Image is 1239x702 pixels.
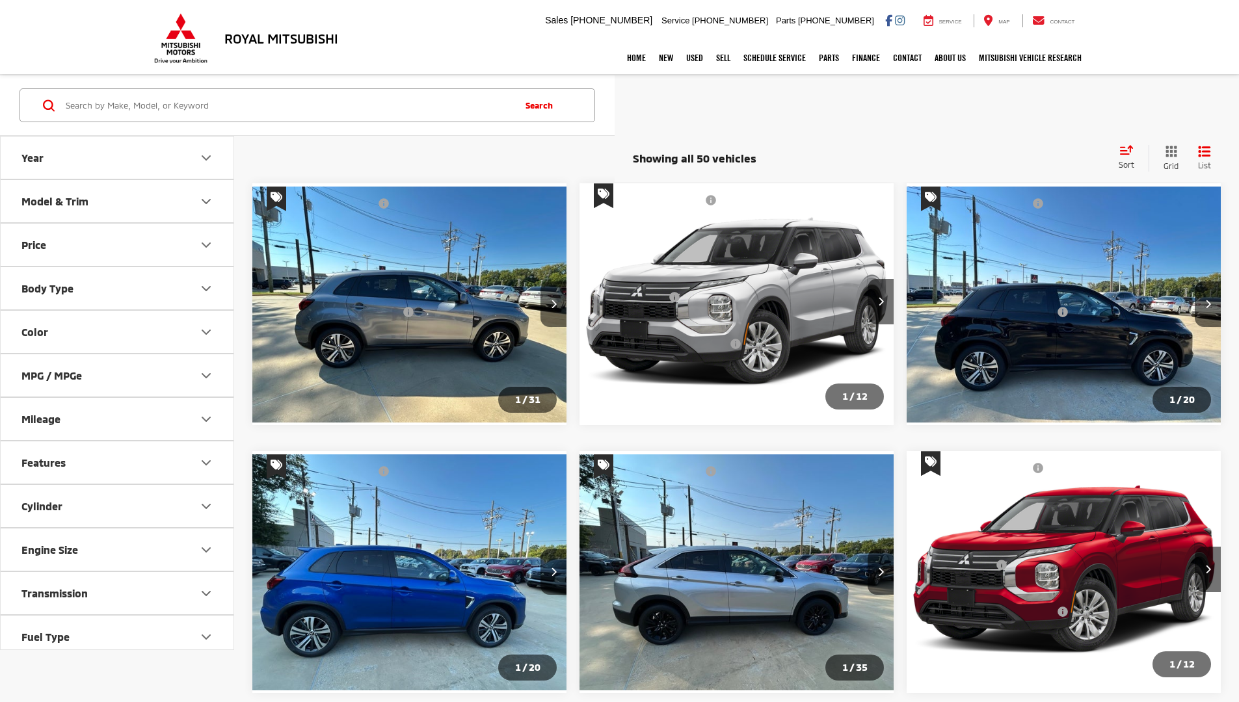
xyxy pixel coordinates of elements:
span: Special [594,183,613,208]
span: / [521,663,529,672]
a: 2025 Mitsubishi Outlander ES2025 Mitsubishi Outlander ES2025 Mitsubishi Outlander ES2025 Mitsubis... [906,451,1222,687]
span: 1 [842,661,848,673]
div: Color [198,324,214,340]
a: Sell [710,42,737,74]
a: 2025 Mitsubishi Outlander Sport Base2025 Mitsubishi Outlander Sport Base2025 Mitsubishi Outlander... [252,454,568,690]
a: Contact [886,42,928,74]
span: Sort [1119,160,1134,169]
button: MileageMileage [1,398,235,440]
span: Service [661,16,689,25]
span: [PHONE_NUMBER] [798,16,874,25]
span: Parts [776,16,795,25]
button: FeaturesFeatures [1,441,235,484]
button: Grid View [1149,145,1188,172]
a: Finance [846,42,886,74]
div: Transmission [21,587,88,599]
button: Next image [1195,547,1221,592]
span: 1 [1169,658,1175,669]
button: View Disclaimer [1028,454,1050,482]
div: Mileage [21,413,60,425]
button: View Disclaimer [700,187,723,214]
div: Cylinder [198,499,214,514]
div: 2026 Mitsubishi Eclipse Cross LE 0 [579,454,895,690]
div: Engine Size [198,542,214,558]
button: MPG / MPGeMPG / MPGe [1,354,235,396]
img: Mitsubishi [152,13,210,64]
span: Showing all 50 vehicles [633,151,756,164]
span: Special [594,454,613,479]
span: Special [921,451,940,476]
button: Select sort value [1112,145,1149,171]
button: Next image [540,549,566,595]
div: Year [21,151,44,164]
div: Price [198,237,214,253]
span: / [1175,395,1183,404]
span: Service [939,19,962,25]
button: Engine SizeEngine Size [1,528,235,571]
div: Mileage [198,411,214,427]
img: 2025 Mitsubishi Outlander Sport Base [252,454,568,692]
button: PricePrice [1,224,235,266]
a: About Us [928,42,972,74]
div: Engine Size [21,543,78,556]
span: 31 [529,393,540,405]
span: 1 [515,393,521,405]
span: 1 [842,390,848,402]
div: MPG / MPGe [21,369,82,382]
span: 1 [1169,393,1175,405]
input: Search by Make, Model, or Keyword [64,90,513,121]
a: 2026 Mitsubishi Eclipse Cross LE2026 Mitsubishi Eclipse Cross LE2026 Mitsubishi Eclipse Cross LE2... [579,454,895,690]
div: Features [198,455,214,471]
span: 20 [529,661,540,673]
div: 2025 Mitsubishi Outlander Sport 2.0 SE 0 [906,187,1222,422]
button: Next image [868,279,894,324]
a: New [652,42,680,74]
span: Special [267,187,286,211]
div: Model & Trim [198,194,214,209]
a: Facebook: Click to visit our Facebook page [885,15,892,25]
span: / [521,395,529,404]
a: Contact [1022,14,1085,27]
div: 2025 Mitsubishi Outlander ES 0 [906,451,1222,687]
span: List [1198,160,1211,171]
div: Cylinder [21,500,62,512]
img: 2025 Mitsubishi Outlander ES [906,451,1222,688]
div: Color [21,326,48,338]
button: CylinderCylinder [1,485,235,527]
span: Special [921,187,940,211]
div: Model & Trim [21,195,88,207]
button: TransmissionTransmission [1,572,235,614]
div: Fuel Type [21,630,70,643]
span: / [1175,660,1183,669]
span: Map [998,19,1009,25]
button: List View [1188,145,1221,172]
div: 2025 Mitsubishi Outlander Sport 2.0 ES 0 [252,187,568,422]
div: 2025 Mitsubishi Outlander ES 0 [579,183,895,419]
a: Home [620,42,652,74]
div: Year [198,150,214,166]
img: 2025 Mitsubishi Outlander ES [579,183,895,421]
button: View Disclaimer [1028,190,1050,217]
img: 2026 Mitsubishi Eclipse Cross LE [579,454,895,692]
button: Fuel TypeFuel Type [1,616,235,658]
span: 35 [856,661,868,673]
a: Used [680,42,710,74]
a: 2025 Mitsubishi Outlander Sport 2.0 SE2025 Mitsubishi Outlander Sport 2.0 SE2025 Mitsubishi Outla... [906,187,1222,422]
div: Price [21,239,46,251]
a: Schedule Service: Opens in a new tab [737,42,812,74]
button: View Disclaimer [373,190,395,217]
span: Contact [1050,19,1074,25]
div: 2025 Mitsubishi Outlander Sport Base 0 [252,454,568,690]
button: Next image [540,281,566,327]
button: Body TypeBody Type [1,267,235,309]
div: Features [21,456,66,469]
div: MPG / MPGe [198,368,214,383]
div: Fuel Type [198,629,214,645]
button: View Disclaimer [373,458,395,485]
span: Grid [1164,161,1179,172]
button: Next image [1195,281,1221,327]
button: Model & TrimModel & Trim [1,180,235,222]
span: / [848,663,856,672]
a: Parts: Opens in a new tab [812,42,846,74]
